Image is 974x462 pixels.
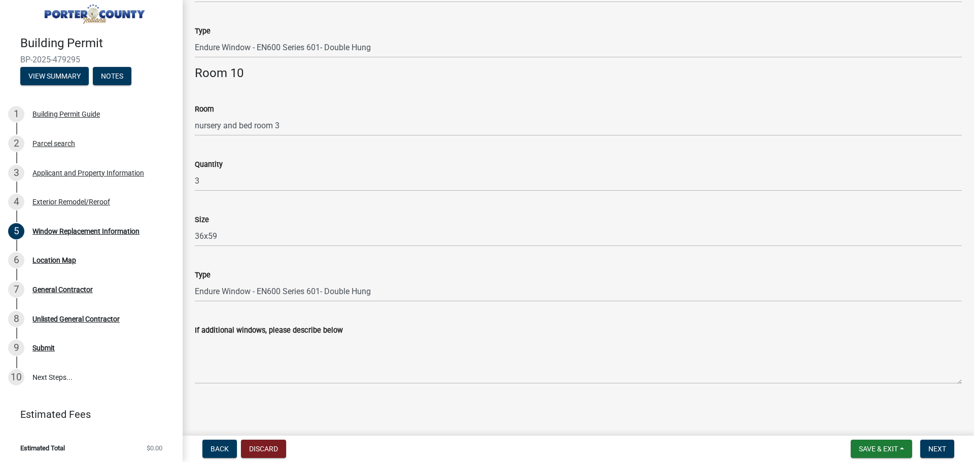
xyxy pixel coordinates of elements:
div: Applicant and Property Information [32,169,144,176]
button: Discard [241,440,286,458]
span: Estimated Total [20,445,65,451]
label: Quantity [195,161,223,168]
span: Back [211,445,229,453]
a: Estimated Fees [8,404,166,424]
wm-modal-confirm: Summary [20,73,89,81]
button: View Summary [20,67,89,85]
div: 3 [8,165,24,181]
label: Room [195,106,214,113]
div: Building Permit Guide [32,111,100,118]
div: 8 [8,311,24,327]
button: Next [920,440,954,458]
div: Window Replacement Information [32,228,140,235]
span: Save & Exit [859,445,898,453]
h4: Room 10 [195,66,962,81]
span: $0.00 [147,445,162,451]
div: 10 [8,369,24,385]
div: Exterior Remodel/Reroof [32,198,110,205]
span: BP-2025-479295 [20,55,162,64]
button: Back [202,440,237,458]
button: Notes [93,67,131,85]
div: 9 [8,340,24,356]
div: General Contractor [32,286,93,293]
div: 2 [8,135,24,152]
div: Unlisted General Contractor [32,315,120,323]
div: 5 [8,223,24,239]
label: Size [195,217,209,224]
label: If additional windows, please describe below [195,327,343,334]
div: Submit [32,344,55,351]
wm-modal-confirm: Notes [93,73,131,81]
label: Type [195,272,211,279]
div: 6 [8,252,24,268]
div: 7 [8,281,24,298]
div: 1 [8,106,24,122]
div: Location Map [32,257,76,264]
h4: Building Permit [20,36,175,51]
span: Next [928,445,946,453]
button: Save & Exit [851,440,912,458]
div: 4 [8,194,24,210]
label: Type [195,28,211,35]
div: Parcel search [32,140,75,147]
